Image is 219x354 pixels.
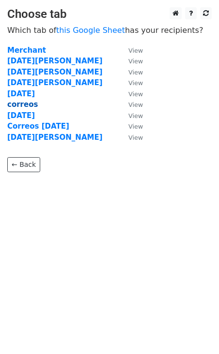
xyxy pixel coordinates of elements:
a: ← Back [7,157,40,172]
a: View [119,57,143,65]
div: Widget de chat [171,308,219,354]
a: this Google Sheet [56,26,125,35]
h3: Choose tab [7,7,212,21]
small: View [128,134,143,141]
a: View [119,46,143,55]
small: View [128,112,143,119]
a: [DATE][PERSON_NAME] [7,78,103,87]
small: View [128,79,143,87]
a: View [119,78,143,87]
a: View [119,89,143,98]
small: View [128,101,143,108]
a: View [119,100,143,109]
small: View [128,90,143,98]
a: correos [7,100,38,109]
a: [DATE] [7,89,35,98]
small: View [128,69,143,76]
a: [DATE][PERSON_NAME] [7,68,103,76]
a: Correos [DATE] [7,122,69,131]
a: View [119,122,143,131]
a: [DATE] [7,111,35,120]
iframe: Chat Widget [171,308,219,354]
small: View [128,58,143,65]
a: View [119,133,143,142]
small: View [128,123,143,130]
a: [DATE][PERSON_NAME] [7,133,103,142]
a: [DATE][PERSON_NAME] [7,57,103,65]
a: Merchant [7,46,46,55]
small: View [128,47,143,54]
a: View [119,111,143,120]
p: Which tab of has your recipients? [7,25,212,35]
a: View [119,68,143,76]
